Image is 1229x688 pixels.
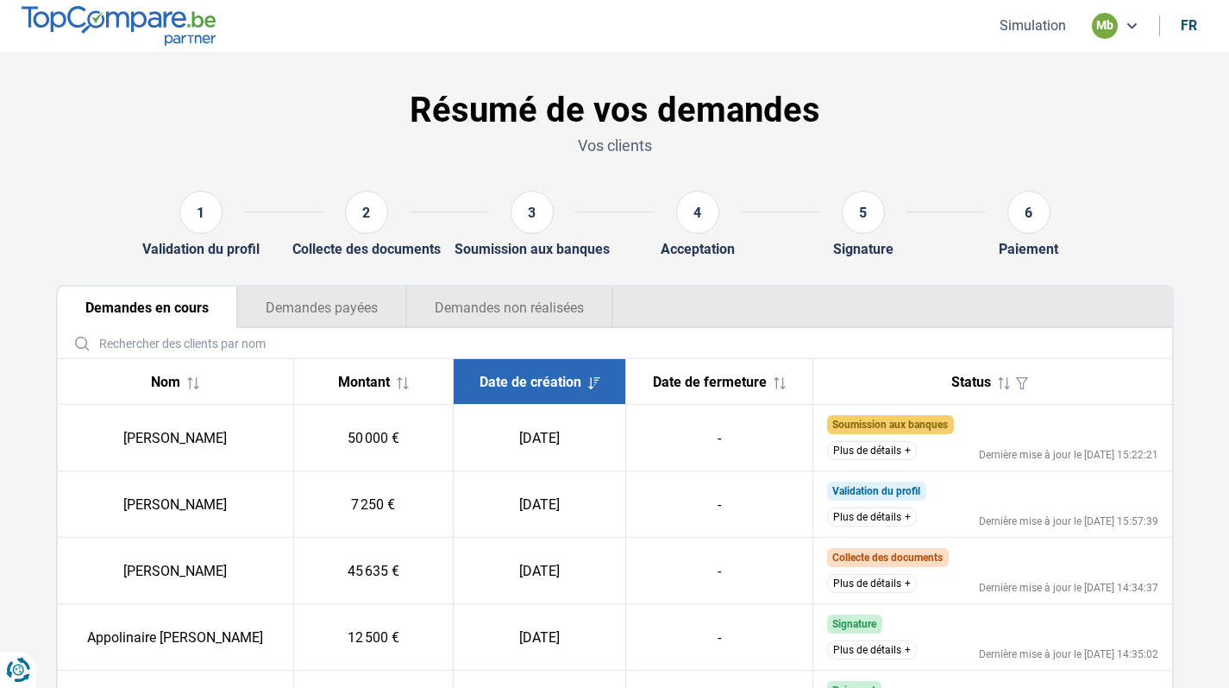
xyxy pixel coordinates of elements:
div: Dernière mise à jour le [DATE] 14:35:02 [979,649,1158,660]
h1: Résumé de vos demandes [56,90,1174,131]
button: Simulation [994,16,1071,35]
td: [DATE] [454,538,626,604]
span: Nom [151,374,180,390]
div: fr [1181,17,1197,34]
button: Plus de détails [827,574,917,593]
div: 3 [511,191,554,234]
td: 50 000 € [293,405,453,471]
div: Paiement [999,241,1058,257]
td: - [626,604,813,671]
div: Acceptation [661,241,735,257]
td: - [626,471,813,538]
span: Signature [832,618,876,630]
td: 45 635 € [293,538,453,604]
td: Appolinaire [PERSON_NAME] [58,604,294,671]
button: Plus de détails [827,441,917,460]
td: 7 250 € [293,471,453,538]
td: [PERSON_NAME] [58,471,294,538]
button: Plus de détails [827,641,917,660]
td: - [626,538,813,604]
button: Demandes payées [237,287,406,328]
div: Signature [833,241,894,257]
div: Dernière mise à jour le [DATE] 15:57:39 [979,516,1158,527]
img: TopCompare.be [22,6,216,45]
span: Soumission aux banques [832,419,948,431]
td: [DATE] [454,471,626,538]
div: Validation du profil [142,241,260,257]
td: [PERSON_NAME] [58,405,294,471]
td: 12 500 € [293,604,453,671]
td: [DATE] [454,604,626,671]
span: Date de création [480,374,581,390]
div: mb [1092,13,1118,39]
span: Date de fermeture [653,374,767,390]
button: Demandes non réalisées [406,287,613,328]
td: [DATE] [454,405,626,471]
span: Collecte des documents [832,552,943,564]
div: Dernière mise à jour le [DATE] 14:34:37 [979,583,1158,593]
p: Vos clients [56,135,1174,156]
button: Demandes en cours [58,287,237,328]
span: Status [951,374,991,390]
td: [PERSON_NAME] [58,538,294,604]
div: 6 [1007,191,1050,234]
div: 2 [345,191,388,234]
div: Collecte des documents [292,241,441,257]
input: Rechercher des clients par nom [65,328,1165,358]
div: 1 [179,191,223,234]
span: Validation du profil [832,485,920,497]
div: Dernière mise à jour le [DATE] 15:22:21 [979,450,1158,460]
td: - [626,405,813,471]
span: Montant [338,374,390,390]
div: 5 [842,191,885,234]
button: Plus de détails [827,508,917,527]
div: 4 [676,191,719,234]
div: Soumission aux banques [455,241,610,257]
